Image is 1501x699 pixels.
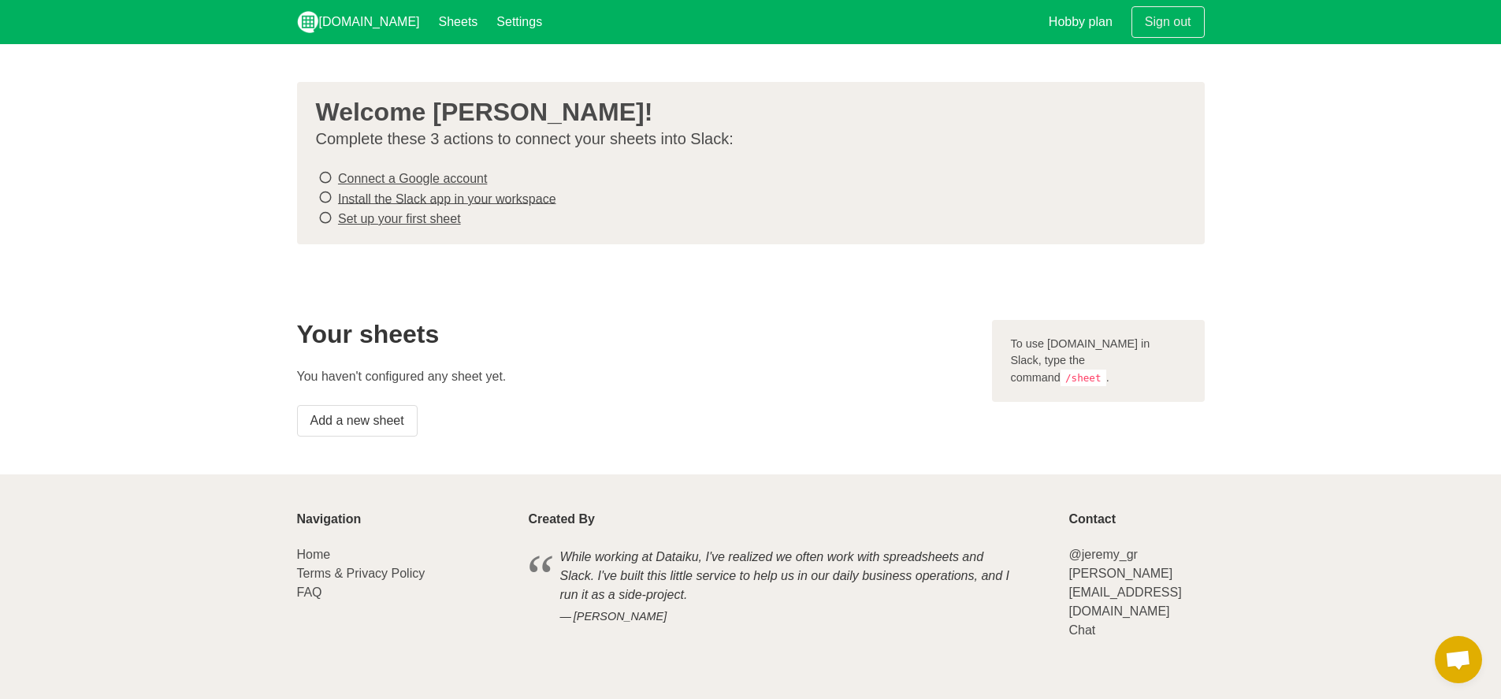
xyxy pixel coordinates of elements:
[1068,548,1137,561] a: @jeremy_gr
[297,320,973,348] h2: Your sheets
[316,98,1173,126] h3: Welcome [PERSON_NAME]!
[529,512,1050,526] p: Created By
[1131,6,1205,38] a: Sign out
[338,212,461,225] a: Set up your first sheet
[297,548,331,561] a: Home
[560,608,1019,626] cite: [PERSON_NAME]
[992,320,1205,403] div: To use [DOMAIN_NAME] in Slack, type the command .
[297,405,418,437] a: Add a new sheet
[338,172,487,185] a: Connect a Google account
[316,129,1173,149] p: Complete these 3 actions to connect your sheets into Slack:
[1435,636,1482,683] a: Open chat
[338,191,556,205] a: Install the Slack app in your workspace
[297,11,319,33] img: logo_v2_white.png
[1061,370,1106,386] code: /sheet
[1068,512,1204,526] p: Contact
[297,586,322,599] a: FAQ
[297,512,510,526] p: Navigation
[297,367,973,386] p: You haven't configured any sheet yet.
[297,567,425,580] a: Terms & Privacy Policy
[1068,623,1095,637] a: Chat
[529,545,1050,628] blockquote: While working at Dataiku, I've realized we often work with spreadsheets and Slack. I've built thi...
[1068,567,1181,618] a: [PERSON_NAME][EMAIL_ADDRESS][DOMAIN_NAME]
